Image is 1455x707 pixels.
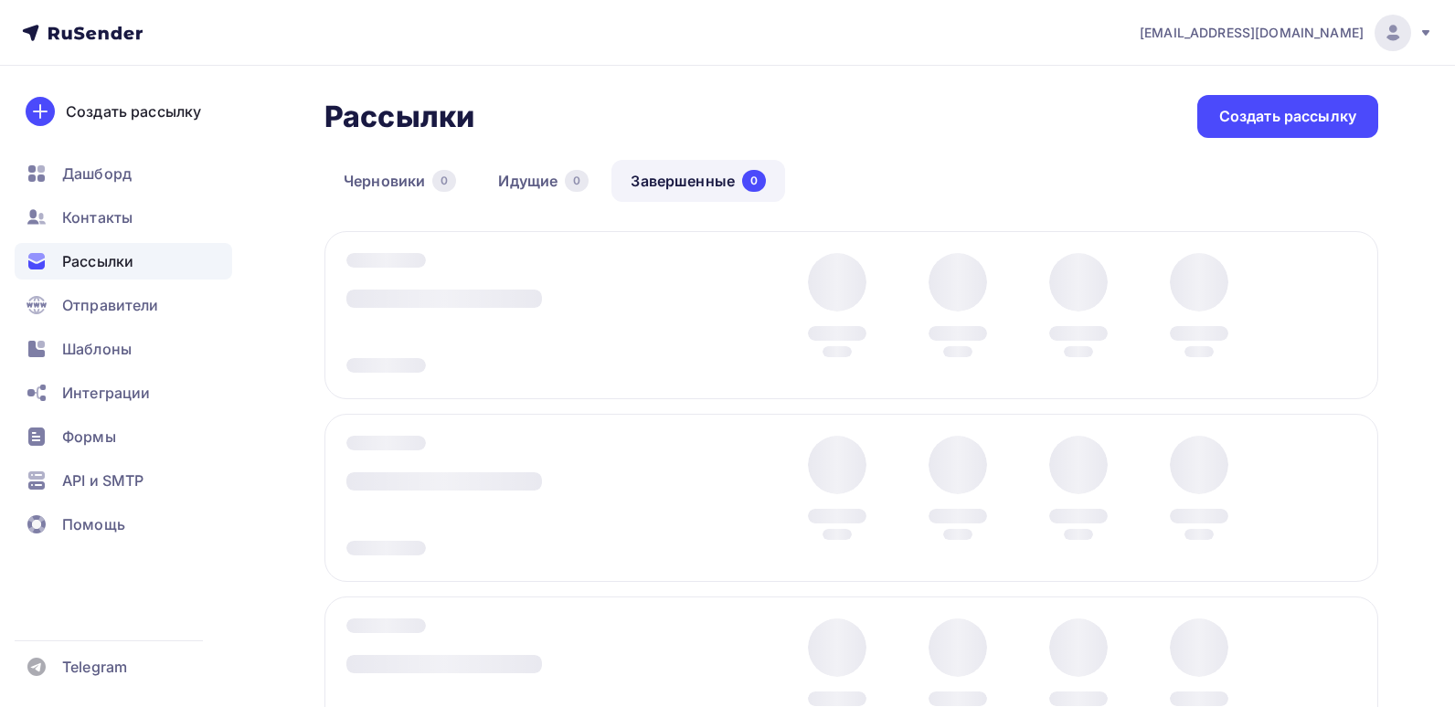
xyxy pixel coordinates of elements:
span: [EMAIL_ADDRESS][DOMAIN_NAME] [1140,24,1364,42]
span: Помощь [62,513,125,535]
a: Контакты [15,199,232,236]
div: Создать рассылку [1219,106,1356,127]
a: Рассылки [15,243,232,280]
a: Шаблоны [15,331,232,367]
span: API и SMTP [62,470,143,491]
span: Telegram [62,656,127,678]
div: Создать рассылку [66,100,201,122]
div: 0 [742,170,766,192]
a: Отправители [15,287,232,323]
a: Идущие0 [479,160,608,202]
a: Черновики0 [324,160,475,202]
div: 0 [565,170,589,192]
h2: Рассылки [324,99,474,135]
div: 0 [432,170,456,192]
span: Рассылки [62,250,133,272]
a: Формы [15,418,232,455]
a: [EMAIL_ADDRESS][DOMAIN_NAME] [1140,15,1433,51]
span: Контакты [62,206,133,228]
span: Интеграции [62,382,150,404]
span: Формы [62,426,116,448]
a: Завершенные0 [611,160,785,202]
span: Дашборд [62,163,132,185]
a: Дашборд [15,155,232,192]
span: Отправители [62,294,159,316]
span: Шаблоны [62,338,132,360]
